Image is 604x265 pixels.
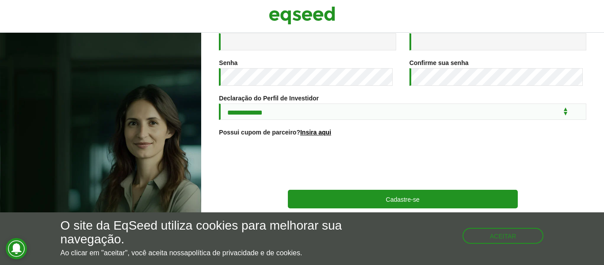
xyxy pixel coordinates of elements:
[409,60,469,66] label: Confirme sua senha
[300,129,331,135] a: Insira aqui
[219,60,237,66] label: Senha
[61,249,351,257] p: Ao clicar em "aceitar", você aceita nossa .
[463,228,544,244] button: Aceitar
[61,219,351,246] h5: O site da EqSeed utiliza cookies para melhorar sua navegação.
[336,146,470,181] iframe: reCAPTCHA
[219,95,319,101] label: Declaração do Perfil de Investidor
[269,4,335,27] img: EqSeed Logo
[288,190,518,208] button: Cadastre-se
[219,129,331,135] label: Possui cupom de parceiro?
[188,250,300,257] a: política de privacidade e de cookies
